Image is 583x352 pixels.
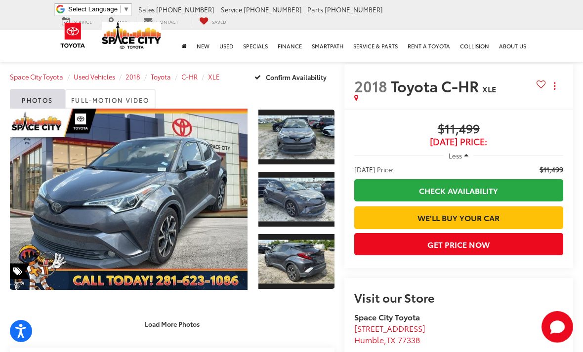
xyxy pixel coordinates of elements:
img: 2018 Toyota C-HR XLE [257,240,335,284]
span: [DATE] Price: [354,164,394,174]
span: 77338 [398,334,420,345]
a: About Us [494,30,531,62]
a: Rent a Toyota [403,30,455,62]
img: Toyota [54,19,91,51]
span: Confirm Availability [266,73,327,81]
a: Service & Parts [348,30,403,62]
a: Service [54,16,99,27]
a: Contact [136,16,186,27]
span: [PHONE_NUMBER] [325,5,383,14]
span: Saved [212,18,226,25]
span: $11,499 [354,122,563,137]
span: 2018 [354,75,387,96]
span: Select Language [68,5,118,13]
span: $11,499 [540,164,563,174]
button: Get Price Now [354,233,563,255]
span: Service [74,18,92,25]
a: 2018 [125,72,140,81]
span: Humble [354,334,384,345]
span: Less [449,151,462,160]
a: Collision [455,30,494,62]
a: Finance [273,30,307,62]
svg: Start Chat [541,311,573,343]
span: dropdown dots [554,82,555,90]
a: Used [214,30,238,62]
a: Map [101,16,134,27]
a: C-HR [181,72,198,81]
a: We'll Buy Your Car [354,206,563,229]
button: Confirm Availability [249,68,334,85]
span: [STREET_ADDRESS] [354,322,425,334]
a: Check Availability [354,179,563,201]
span: [DATE] Price: [354,137,563,147]
a: Expand Photo 1 [258,109,334,165]
span: Sales [138,5,155,14]
span: , [354,334,420,345]
a: SmartPath [307,30,348,62]
a: Space City Toyota [10,72,63,81]
a: Used Vehicles [74,72,115,81]
span: Toyota C-HR [391,75,482,96]
span: Service [221,5,242,14]
span: [PHONE_NUMBER] [156,5,214,14]
img: 2018 Toyota C-HR XLE [257,115,335,159]
strong: Space City Toyota [354,311,420,322]
a: Full-Motion Video [65,89,156,109]
a: Home [177,30,192,62]
a: New [192,30,214,62]
a: My Saved Vehicles [192,16,234,27]
span: Contact [156,18,178,25]
span: [PHONE_NUMBER] [244,5,302,14]
a: Expand Photo 3 [258,233,334,290]
span: Parts [307,5,323,14]
span: ▼ [123,5,129,13]
img: Space City Toyota [102,22,161,49]
span: Special [10,263,30,279]
button: Load More Photos [138,315,207,332]
a: Select Language​ [68,5,129,13]
h2: Visit our Store [354,291,563,304]
button: Actions [546,77,563,94]
span: TX [386,334,396,345]
span: XLE [482,83,496,94]
a: Expand Photo 2 [258,171,334,228]
a: Specials [238,30,273,62]
img: 2018 Toyota C-HR XLE [257,177,335,221]
img: 2018 Toyota C-HR XLE [7,109,250,290]
button: Less [444,147,473,164]
a: Expand Photo 0 [10,109,248,290]
span: Map [118,18,127,25]
a: XLE [208,72,220,81]
button: Toggle Chat Window [541,311,573,343]
a: [STREET_ADDRESS] Humble,TX 77338 [354,322,425,345]
a: Photos [10,89,65,109]
a: Toyota [151,72,171,81]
